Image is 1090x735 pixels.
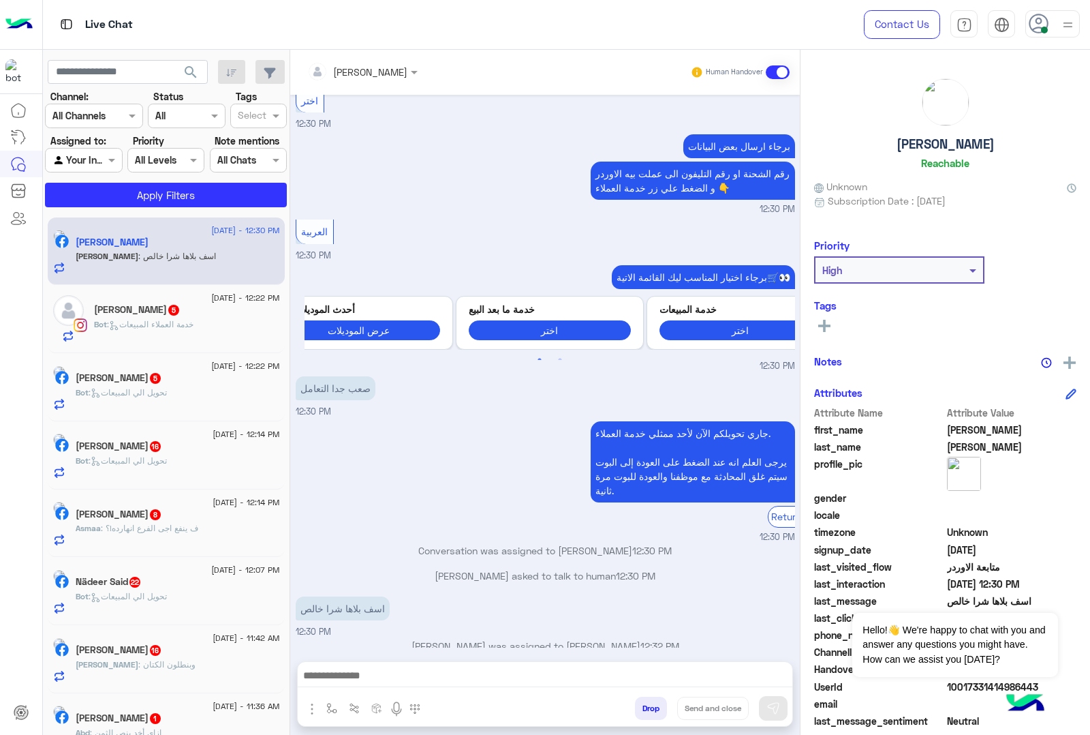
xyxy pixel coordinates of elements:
h5: احمد عامر [76,237,149,248]
span: 8 [150,509,161,520]
p: أحدث الموديلات 👕 [278,302,440,316]
h6: Tags [814,299,1076,312]
span: [DATE] - 11:42 AM [213,632,279,644]
button: اختر [469,320,631,340]
label: Channel: [50,89,89,104]
span: Bot [94,319,107,329]
span: عامر [947,440,1077,454]
h6: Attributes [814,387,862,399]
img: profile [1059,16,1076,33]
span: [PERSON_NAME] [76,251,138,261]
span: phone_number [814,628,944,642]
img: Facebook [55,710,69,724]
img: tab [58,16,75,33]
span: signup_date [814,543,944,557]
span: 2025-05-14T07:57:12.55Z [947,543,1077,557]
p: [PERSON_NAME] asked to talk to human [296,569,795,583]
img: make a call [409,704,420,715]
span: locale [814,508,944,522]
span: احمد [947,423,1077,437]
a: tab [950,10,978,39]
span: Bot [76,455,89,466]
img: picture [53,706,65,718]
span: [PERSON_NAME] [76,659,138,670]
p: Conversation was assigned to [PERSON_NAME] [296,543,795,558]
img: picture [922,79,969,125]
img: select flow [326,703,337,714]
span: 12:30 PM [760,531,795,544]
h5: Abd Elrhman [76,712,162,724]
button: Trigger scenario [343,697,366,719]
h5: [PERSON_NAME] [897,136,995,152]
img: picture [53,230,65,242]
img: picture [53,434,65,446]
span: [DATE] - 12:30 PM [211,224,279,237]
div: Return to Bot [768,506,832,527]
p: 16/9/2025, 12:30 PM [296,597,390,620]
button: 2 of 2 [553,353,567,367]
label: Assigned to: [50,134,106,148]
span: null [947,491,1077,505]
p: 16/9/2025, 12:30 PM [591,162,795,200]
label: Note mentions [215,134,279,148]
span: 12:30 PM [296,627,331,637]
img: hulul-logo.png [1001,680,1049,728]
img: Trigger scenario [349,703,360,714]
button: Send and close [677,697,749,720]
span: last_visited_flow [814,560,944,574]
span: profile_pic [814,457,944,488]
div: Select [236,108,266,125]
p: 16/9/2025, 12:30 PM [683,134,795,158]
p: خدمة المبيعات [659,302,822,316]
span: 12:30 PM [296,406,331,417]
span: last_message_sentiment [814,714,944,728]
span: search [183,64,199,80]
span: Unknown [814,179,867,194]
span: Bot [76,591,89,601]
span: 12:30 PM [760,203,795,216]
button: Apply Filters [45,183,287,207]
label: Tags [236,89,257,104]
span: اختر [301,95,318,106]
span: وبنطلون الكتان [138,659,196,670]
button: search [174,60,208,89]
span: [DATE] - 12:14 PM [213,428,279,440]
span: متابعة الاوردر [947,560,1077,574]
h5: Nädeer Said [76,576,142,588]
img: picture [53,502,65,514]
span: 12:30 PM [632,545,672,556]
h6: Priority [814,239,850,252]
p: Live Chat [85,16,133,34]
span: 16 [150,645,161,656]
span: null [947,508,1077,522]
img: Facebook [55,643,69,657]
span: last_name [814,440,944,454]
span: 12:32 PM [640,640,679,652]
img: picture [947,457,981,491]
span: last_clicked_button [814,611,944,625]
label: Status [153,89,183,104]
span: : تحويل الي المبيعات [89,387,167,397]
span: 12:30 PM [760,360,795,373]
button: Drop [635,697,667,720]
span: Attribute Name [814,406,944,420]
span: ChannelId [814,645,944,659]
img: Facebook [55,371,69,385]
p: [PERSON_NAME] was assigned to [PERSON_NAME] [296,639,795,653]
span: HandoverOn [814,662,944,676]
span: Subscription Date : [DATE] [828,194,946,208]
img: add [1063,357,1076,369]
span: 12:30 PM [616,570,655,582]
span: 5 [150,373,161,384]
button: اختر [659,320,822,340]
h5: Aya Sweed [76,644,162,656]
h6: Reachable [921,157,969,169]
span: 12:30 PM [296,250,331,260]
h5: Mohamed Tawfik [76,372,162,384]
span: 1 [150,713,161,724]
p: خدمة ما بعد البيع [469,302,631,316]
span: : خدمة العملاء المبيعات [107,319,193,329]
img: notes [1041,357,1052,368]
button: create order [366,697,388,719]
label: Priority [133,134,164,148]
